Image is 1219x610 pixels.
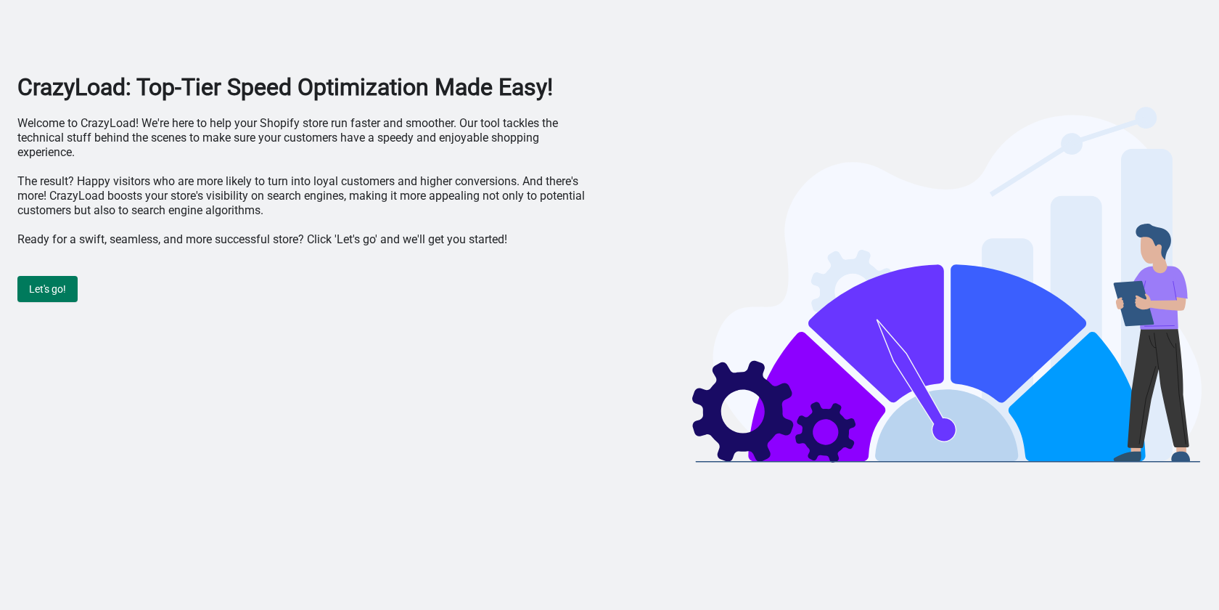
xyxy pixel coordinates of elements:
p: The result? Happy visitors who are more likely to turn into loyal customers and higher conversion... [17,174,586,218]
p: Welcome to CrazyLoad! We're here to help your Shopify store run faster and smoother. Our tool tac... [17,116,586,160]
span: Let's go! [29,283,66,295]
img: welcome-illustration-bf6e7d16.svg [692,102,1202,463]
h1: CrazyLoad: Top-Tier Speed Optimization Made Easy! [17,73,586,102]
p: Ready for a swift, seamless, and more successful store? Click 'Let's go' and we'll get you started! [17,232,586,247]
button: Let's go! [17,276,78,302]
